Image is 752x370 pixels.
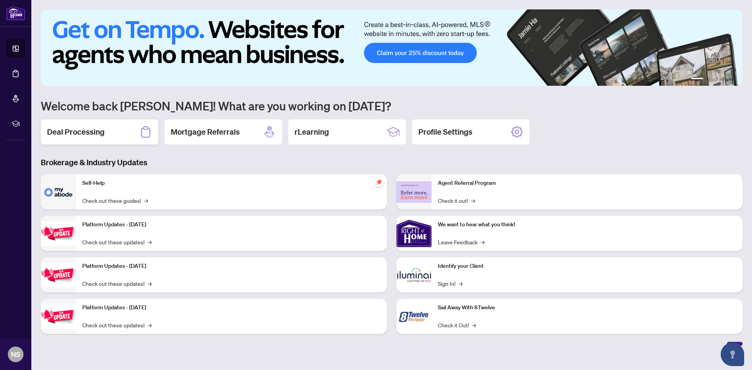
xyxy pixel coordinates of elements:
[374,177,384,187] span: pushpin
[82,179,381,188] p: Self-Help
[438,220,736,229] p: We want to hear what you think!
[438,196,475,205] a: Check it out!→
[11,349,20,360] span: NS
[438,279,463,288] a: Sign In!→
[418,126,472,137] h2: Profile Settings
[47,126,105,137] h2: Deal Processing
[144,196,148,205] span: →
[82,220,381,229] p: Platform Updates - [DATE]
[438,238,484,246] a: Leave Feedback→
[6,6,25,20] img: logo
[691,78,703,81] button: 1
[471,196,475,205] span: →
[41,263,76,287] img: Platform Updates - July 8, 2025
[438,179,736,188] p: Agent Referral Program
[41,157,743,168] h3: Brokerage & Industry Updates
[396,299,432,334] img: Sail Away With 8Twelve
[41,98,743,113] h1: Welcome back [PERSON_NAME]! What are you working on [DATE]?
[82,262,381,271] p: Platform Updates - [DATE]
[396,181,432,203] img: Agent Referral Program
[82,321,152,329] a: Check out these updates!→
[732,78,735,81] button: 6
[82,196,148,205] a: Check out these guides!→
[438,303,736,312] p: Sail Away With 8Twelve
[721,343,744,366] button: Open asap
[396,257,432,292] img: Identify your Client
[82,303,381,312] p: Platform Updates - [DATE]
[82,238,152,246] a: Check out these updates!→
[148,279,152,288] span: →
[396,216,432,251] img: We want to hear what you think!
[41,304,76,329] img: Platform Updates - June 23, 2025
[713,78,716,81] button: 3
[438,262,736,271] p: Identify your Client
[148,321,152,329] span: →
[438,321,476,329] a: Check it Out!→
[459,279,463,288] span: →
[295,126,329,137] h2: rLearning
[707,78,710,81] button: 2
[719,78,722,81] button: 4
[41,9,743,86] img: Slide 0
[725,78,728,81] button: 5
[171,126,240,137] h2: Mortgage Referrals
[148,238,152,246] span: →
[481,238,484,246] span: →
[41,174,76,209] img: Self-Help
[472,321,476,329] span: →
[82,279,152,288] a: Check out these updates!→
[41,221,76,246] img: Platform Updates - July 21, 2025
